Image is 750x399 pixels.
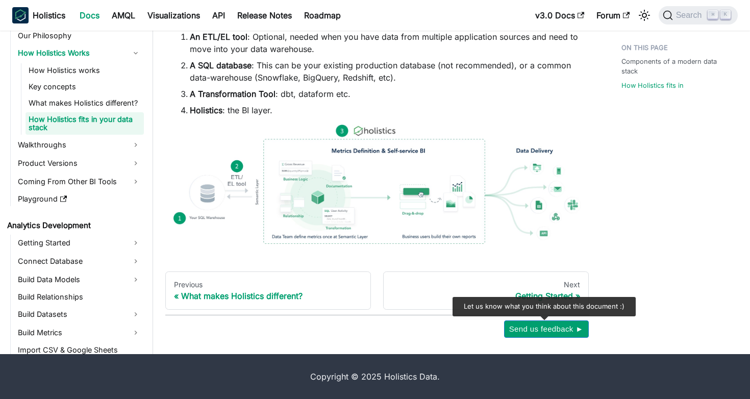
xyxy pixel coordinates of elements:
button: Switch between dark and light mode (currently light mode) [636,7,653,23]
b: Holistics [33,9,65,21]
a: Build Data Models [15,271,144,288]
a: Import CSV & Google Sheets [15,343,144,357]
li: : dbt, dataform etc. [190,88,581,100]
span: Send us feedback ► [509,322,584,336]
a: Visualizations [141,7,206,23]
li: : the BI layer. [190,104,581,116]
img: How Holistics fits in your Data Stack [173,124,581,244]
a: Build Datasets [15,306,144,322]
a: Roadmap [298,7,347,23]
a: Release Notes [231,7,298,23]
a: Our Philosophy [15,29,144,43]
div: Previous [174,280,362,289]
a: How Holistics fits in [621,81,684,90]
a: How Holistics fits in your data stack [26,112,144,135]
a: Walkthroughs [15,137,144,153]
a: NextGetting Started [383,271,589,310]
div: Next [392,280,580,289]
a: How Holistics works [26,63,144,78]
a: AMQL [106,7,141,23]
a: Product Versions [15,155,144,171]
a: Components of a modern data stack [621,57,734,76]
div: Copyright © 2025 Holistics Data. [51,370,699,383]
a: Analytics Development [4,218,144,233]
a: Playground [15,192,144,206]
a: v3.0 Docs [529,7,590,23]
nav: Docs pages [165,271,589,310]
a: PreviousWhat makes Holistics different? [165,271,371,310]
strong: A Transformation Tool [190,89,276,99]
a: Build Relationships [15,290,144,304]
a: Docs [73,7,106,23]
img: Holistics [12,7,29,23]
a: Key concepts [26,80,144,94]
a: Build Metrics [15,325,144,341]
li: : Optional, needed when you have data from multiple application sources and need to move into you... [190,31,581,55]
strong: Holistics [190,105,222,115]
a: Coming From Other BI Tools [15,173,144,190]
span: Search [673,11,708,20]
a: Getting Started [15,235,144,251]
kbd: K [720,10,731,19]
div: Getting Started [392,291,580,301]
button: Search (Command+K) [659,6,738,24]
a: HolisticsHolistics [12,7,65,23]
a: Connect Database [15,253,144,269]
a: How Holistics Works [15,45,144,61]
a: Forum [590,7,636,23]
strong: An ETL/EL tool [190,32,247,42]
kbd: ⌘ [708,10,718,19]
li: : This can be your existing production database (not recommended), or a common data-warehouse (Sn... [190,59,581,84]
a: What makes Holistics different? [26,96,144,110]
button: Send us feedback ► [504,320,589,338]
strong: A SQL database [190,60,252,70]
a: API [206,7,231,23]
div: What makes Holistics different? [174,291,362,301]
